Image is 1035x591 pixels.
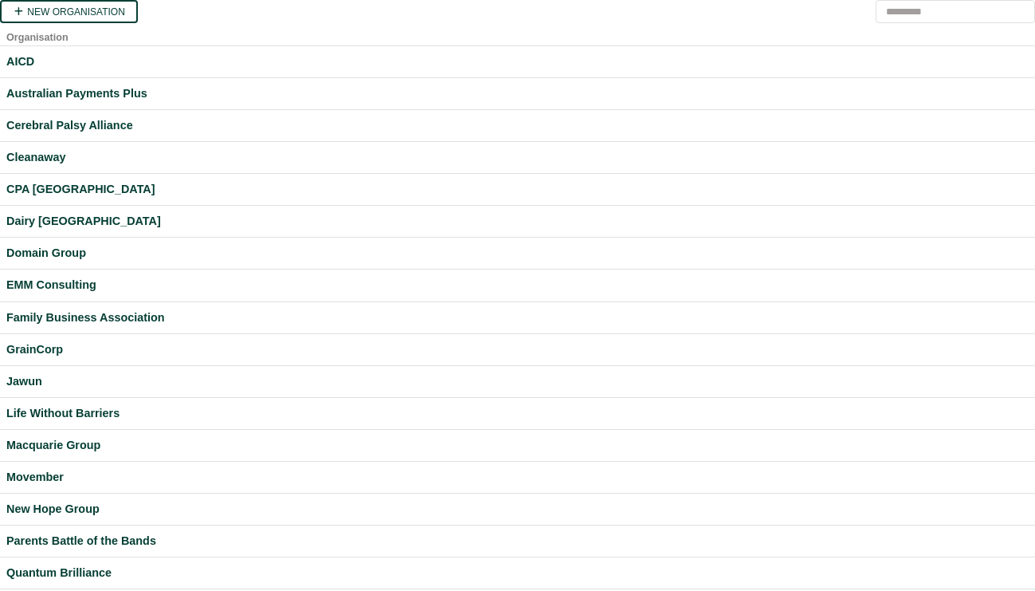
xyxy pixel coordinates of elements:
a: Life Without Barriers [6,404,1029,423]
a: New Hope Group [6,500,1029,518]
a: Cleanaway [6,148,1029,167]
a: Dairy [GEOGRAPHIC_DATA] [6,212,1029,230]
a: AICD [6,53,1029,71]
a: Jawun [6,372,1029,391]
a: Macquarie Group [6,436,1029,455]
a: GrainCorp [6,341,1029,359]
a: Quantum Brilliance [6,564,1029,582]
a: EMM Consulting [6,276,1029,294]
a: Parents Battle of the Bands [6,532,1029,550]
a: Domain Group [6,244,1029,262]
a: CPA [GEOGRAPHIC_DATA] [6,180,1029,199]
a: Family Business Association [6,309,1029,327]
a: Cerebral Palsy Alliance [6,116,1029,135]
a: Movember [6,468,1029,487]
a: Australian Payments Plus [6,85,1029,103]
